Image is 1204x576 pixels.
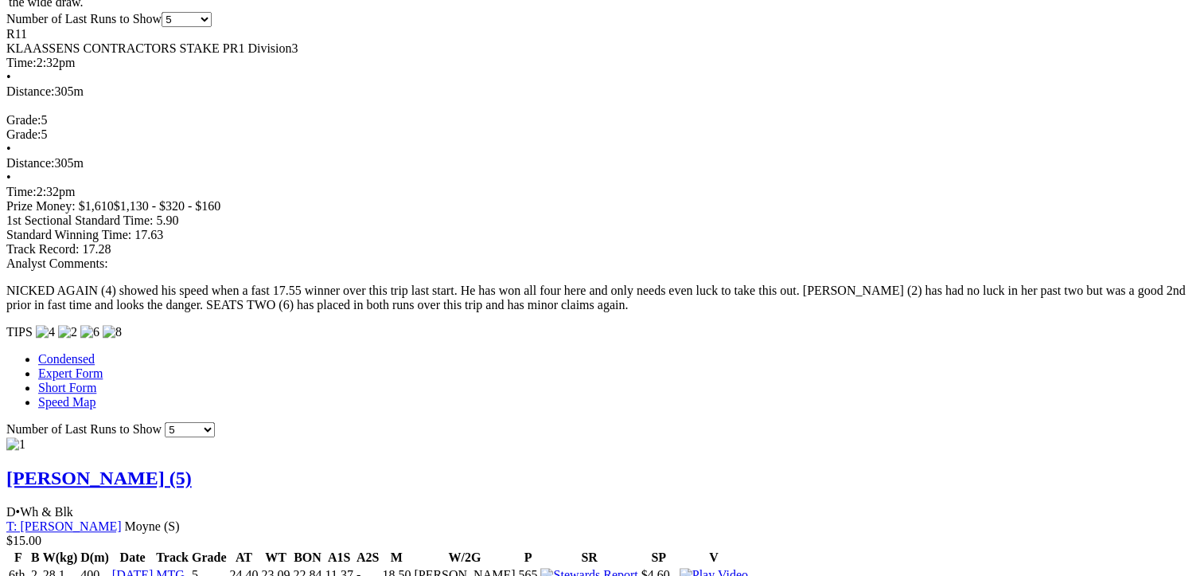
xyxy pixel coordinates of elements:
div: 305m [6,156,1198,170]
a: Speed Map [38,395,95,409]
span: R11 [6,27,27,41]
span: Time: [6,56,37,69]
span: 17.63 [134,228,163,241]
img: 4 [36,325,55,339]
div: 305m [6,84,1198,99]
span: Number of Last Runs to Show [6,422,162,436]
span: 17.28 [82,242,111,256]
div: 2:32pm [6,185,1198,199]
th: SP [641,550,677,566]
a: Short Form [38,381,96,394]
div: 5 [6,113,1198,127]
img: 6 [80,325,99,339]
th: BON [292,550,322,566]
th: Grade [191,550,228,566]
th: WT [260,550,290,566]
th: V [679,550,749,566]
span: • [16,505,21,519]
img: 2 [58,325,77,339]
div: Number of Last Runs to Show [6,12,1198,27]
a: T: [PERSON_NAME] [6,519,122,533]
img: 8 [103,325,122,339]
th: A1S [324,550,353,566]
th: D(m) [80,550,110,566]
div: KLAASSENS CONTRACTORS STAKE PR1 Division3 [6,41,1198,56]
span: Grade: [6,113,41,127]
span: • [6,70,11,84]
span: 5.90 [156,214,178,227]
th: Date [111,550,154,566]
p: NICKED AGAIN (4) showed his speed when a fast 17.55 winner over this trip last start. He has won ... [6,284,1198,312]
div: 2:32pm [6,56,1198,70]
img: 1 [6,437,25,452]
span: Moyne (S) [125,519,180,533]
a: Expert Form [38,366,103,380]
span: Grade: [6,127,41,141]
th: B [30,550,41,566]
span: Distance: [6,156,54,170]
span: 1st Sectional Standard Time: [6,214,153,227]
th: W/2G [413,550,516,566]
span: Distance: [6,84,54,98]
th: SR [540,550,638,566]
th: F [8,550,29,566]
span: • [6,170,11,184]
span: • [6,142,11,155]
th: A2S [356,550,380,566]
div: Prize Money: $1,610 [6,199,1198,214]
th: M [381,550,411,566]
span: Analyst Comments: [6,257,108,270]
span: TIPS [6,325,33,339]
div: 5 [6,127,1198,142]
th: Track [155,550,189,566]
th: P [517,550,538,566]
span: Standard Winning Time: [6,228,131,241]
span: $1,130 - $320 - $160 [114,199,221,213]
span: $15.00 [6,534,41,547]
th: W(kg) [42,550,79,566]
span: D Wh & Blk [6,505,73,519]
a: Condensed [38,352,95,366]
th: AT [228,550,259,566]
span: Time: [6,185,37,198]
span: Track Record: [6,242,79,256]
a: [PERSON_NAME] (5) [6,468,192,488]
